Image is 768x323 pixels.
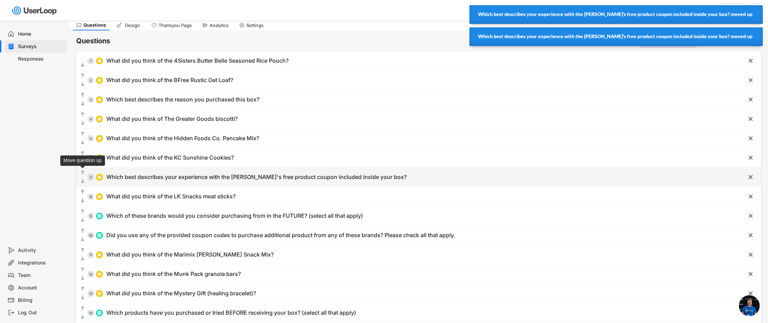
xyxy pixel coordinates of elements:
a: Open chat [739,295,760,316]
strong: Which best describes your experience with the [PERSON_NAME]'s free product coupon included inside... [478,11,752,17]
div: Billing [18,297,64,304]
div: 12 [87,272,94,276]
button:  [747,57,754,64]
div: Thankyou Page [159,23,192,28]
text:  [81,208,85,214]
button:  [747,116,754,123]
button:  [80,208,86,215]
button:  [80,227,86,234]
div: 1 [87,59,94,63]
div: Account [18,285,64,291]
text:  [749,193,753,200]
text:  [749,212,753,219]
button:  [80,305,86,312]
button:  [747,135,754,142]
div: Surveys [18,43,64,50]
text:  [81,295,85,300]
div: 4 [87,117,94,121]
button:  [80,189,86,196]
img: ListMajor.svg [97,214,101,218]
button:  [747,96,754,103]
button:  [80,236,86,243]
div: 8 [87,195,94,198]
div: Home [18,31,64,37]
button:  [80,314,86,321]
img: userloop-logo-01.svg [10,3,59,18]
div: What did you think of The Greater Goods biscotti? [106,115,238,123]
div: Activity [18,247,64,254]
text:  [81,314,85,320]
button:  [80,294,86,301]
div: 13 [87,311,94,315]
img: ListMajor.svg [97,311,101,315]
div: 11 [87,253,94,257]
div: 2 [87,79,94,82]
button:  [80,111,86,118]
text:  [81,131,85,137]
text:  [749,232,753,239]
div: 10 [87,234,94,237]
button:  [80,139,86,146]
text:  [81,101,85,107]
button:  [80,247,86,254]
text:  [749,173,753,181]
img: CircleTickMinorWhite.svg [97,195,101,199]
button:  [747,213,754,219]
img: CircleTickMinorWhite.svg [97,98,101,102]
div: Questions [83,22,106,28]
text:  [749,77,753,84]
button:  [747,193,754,200]
img: CircleTickMinorWhite.svg [97,291,101,296]
div: Analytics [210,23,229,28]
strong: Which best describes your experience with the [PERSON_NAME]'s free product coupon included inside... [478,34,752,39]
img: CircleTickMinorWhite.svg [97,156,101,160]
button:  [80,92,86,99]
div: What did you think of the LK Snacks meat sticks? [106,193,236,200]
button:  [80,169,86,176]
img: CircleTickMinorWhite.svg [97,175,101,179]
text:  [81,120,85,126]
img: CircleTickMinorWhite.svg [97,136,101,141]
div: Log Out [18,309,64,316]
button:  [80,217,86,224]
text:  [81,189,85,195]
div: 6 [87,156,94,160]
text:  [81,305,85,311]
div: Responses [18,56,64,62]
text:  [81,150,85,156]
button:  [80,159,86,165]
text:  [749,135,753,142]
img: CircleTickMinorWhite.svg [97,78,101,82]
button:  [80,178,86,185]
button:  [80,72,86,79]
div: Which best describes the reason you purchased this box? [106,96,259,103]
div: Settings [246,23,264,28]
h6: Questions [76,36,110,46]
div: What did you think of the Hidden Foods Co. Pancake Mix? [106,135,259,142]
text:  [81,178,85,184]
text:  [81,198,85,204]
button:  [80,150,86,157]
text:  [81,256,85,262]
text:  [81,217,85,223]
button:  [747,309,754,316]
text:  [81,170,85,176]
div: 13 [87,292,94,295]
div: What did you think of the Mystery Gift (healing bracelet)? [106,290,256,297]
button:  [80,275,86,282]
button:  [80,286,86,293]
text:  [749,115,753,123]
button:  [747,154,754,161]
div: Which best describes your experience with the [PERSON_NAME]'s free product coupon included inside... [106,173,407,181]
text:  [81,228,85,234]
img: CircleTickMinorWhite.svg [97,253,101,257]
text:  [81,236,85,242]
button:  [80,131,86,137]
div: What did you think of the Munk Pack granola bars? [106,270,241,278]
button:  [80,266,86,273]
div: Design [124,23,141,28]
text:  [81,159,85,165]
text:  [749,96,753,103]
text:  [749,154,753,161]
text:  [749,290,753,297]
